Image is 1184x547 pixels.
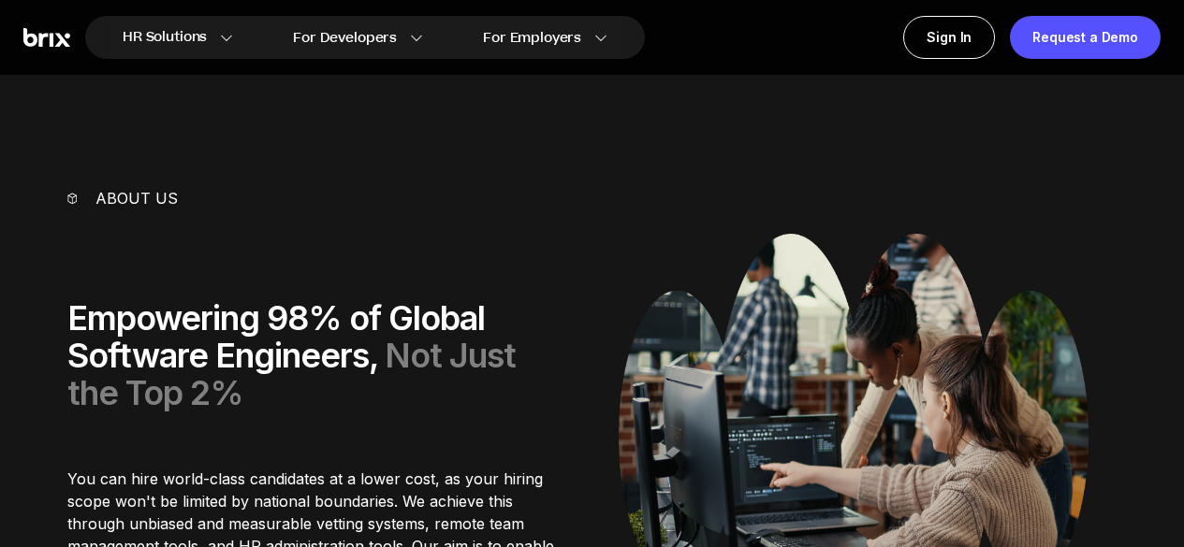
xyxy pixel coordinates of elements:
span: Not Just the Top 2% [67,335,516,413]
img: Brix Logo [23,28,70,48]
a: Sign In [903,16,995,59]
span: For Developers [293,28,397,48]
a: Request a Demo [1010,16,1161,59]
p: About us [95,187,178,209]
img: vector [67,193,77,203]
div: Empowering 98% of Global Software Engineers, [67,299,565,411]
span: For Employers [483,28,581,48]
span: HR Solutions [123,22,207,52]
